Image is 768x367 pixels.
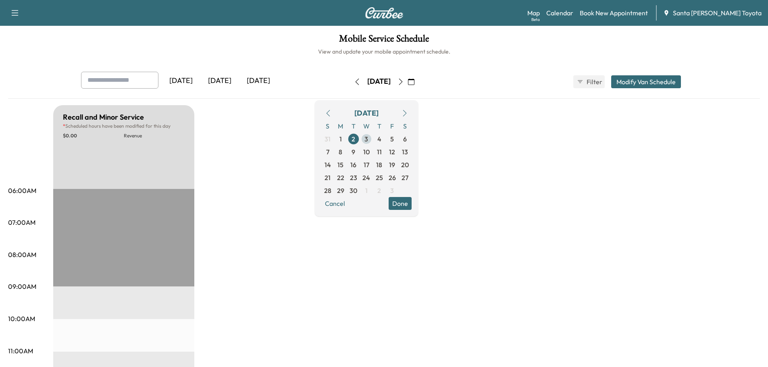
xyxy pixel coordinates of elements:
[347,120,360,133] span: T
[389,197,412,210] button: Done
[390,186,394,195] span: 3
[350,186,357,195] span: 30
[337,160,343,170] span: 15
[352,134,355,144] span: 2
[386,120,399,133] span: F
[402,147,408,157] span: 13
[673,8,762,18] span: Santa [PERSON_NAME] Toyota
[364,134,368,144] span: 3
[162,72,200,90] div: [DATE]
[377,186,381,195] span: 2
[362,173,370,182] span: 24
[325,160,331,170] span: 14
[367,77,391,87] div: [DATE]
[531,17,540,23] div: Beta
[587,77,601,87] span: Filter
[390,134,394,144] span: 5
[580,8,648,18] a: Book New Appointment
[339,147,342,157] span: 8
[389,160,395,170] span: 19
[401,160,409,170] span: 20
[8,218,35,227] p: 07:00AM
[399,120,412,133] span: S
[389,147,395,157] span: 12
[334,120,347,133] span: M
[326,147,329,157] span: 7
[350,173,357,182] span: 23
[403,134,407,144] span: 6
[363,147,370,157] span: 10
[337,173,344,182] span: 22
[239,72,278,90] div: [DATE]
[365,186,368,195] span: 1
[8,314,35,323] p: 10:00AM
[8,186,36,195] p: 06:00AM
[337,186,344,195] span: 29
[321,120,334,133] span: S
[352,147,355,157] span: 9
[63,112,144,123] h5: Recall and Minor Service
[611,75,681,88] button: Modify Van Schedule
[377,134,381,144] span: 4
[389,173,396,182] span: 26
[339,134,342,144] span: 1
[364,160,369,170] span: 17
[324,186,331,195] span: 28
[402,173,408,182] span: 27
[573,75,605,88] button: Filter
[321,197,349,210] button: Cancel
[527,8,540,18] a: MapBeta
[546,8,573,18] a: Calendar
[325,134,331,144] span: 31
[377,147,382,157] span: 11
[8,282,36,291] p: 09:00AM
[8,250,36,259] p: 08:00AM
[325,173,331,182] span: 21
[8,48,760,56] h6: View and update your mobile appointment schedule.
[8,346,33,356] p: 11:00AM
[124,133,185,139] p: Revenue
[376,173,383,182] span: 25
[354,108,379,119] div: [DATE]
[200,72,239,90] div: [DATE]
[365,7,404,19] img: Curbee Logo
[63,123,185,129] p: Scheduled hours have been modified for this day
[376,160,382,170] span: 18
[360,120,373,133] span: W
[8,34,760,48] h1: Mobile Service Schedule
[63,133,124,139] p: $ 0.00
[373,120,386,133] span: T
[350,160,356,170] span: 16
